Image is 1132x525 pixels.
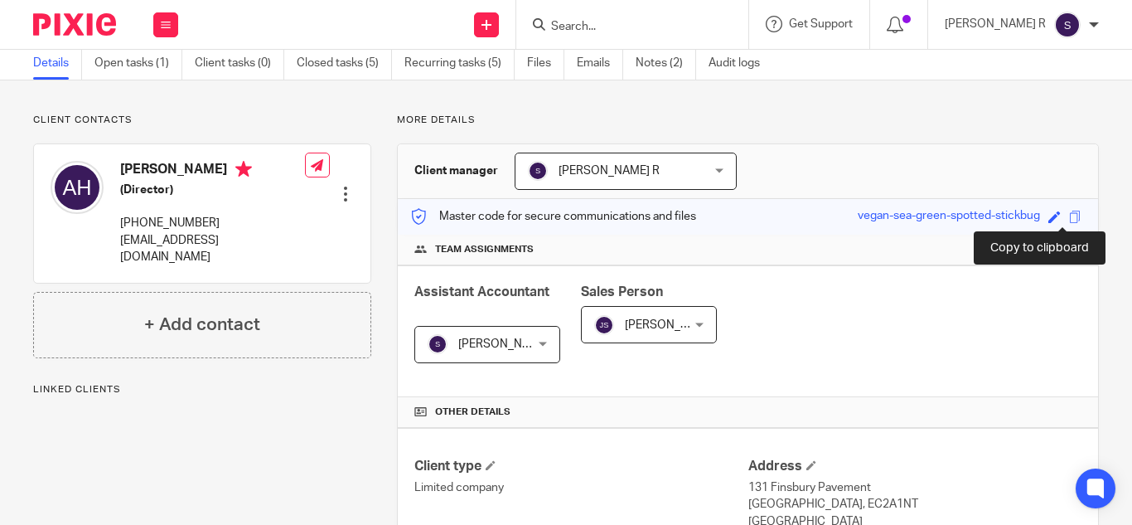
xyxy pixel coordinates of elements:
h4: Address [748,458,1081,475]
a: Emails [577,47,623,80]
p: [EMAIL_ADDRESS][DOMAIN_NAME] [120,232,305,266]
h5: (Director) [120,182,305,198]
h3: Client manager [414,163,498,179]
a: Files [527,47,564,80]
img: svg%3E [594,315,614,335]
p: Linked clients [33,383,371,396]
a: Closed tasks (5) [297,47,392,80]
a: Audit logs [709,47,772,80]
img: svg%3E [51,161,104,214]
p: Client contacts [33,114,371,127]
h4: Client type [414,458,747,475]
img: svg%3E [528,161,548,181]
i: Primary [235,161,252,177]
span: Team assignments [435,243,534,256]
span: [PERSON_NAME] R [458,338,559,350]
p: Master code for secure communications and files [410,208,696,225]
span: [PERSON_NAME] R [559,165,660,177]
p: 131 Finsbury Pavement [748,479,1081,496]
a: Details [33,47,82,80]
a: Open tasks (1) [94,47,182,80]
span: [PERSON_NAME] [625,319,716,331]
p: More details [397,114,1099,127]
a: Recurring tasks (5) [404,47,515,80]
span: Sales Person [581,285,663,299]
p: [PERSON_NAME] R [945,16,1046,32]
p: [PHONE_NUMBER] [120,215,305,231]
div: vegan-sea-green-spotted-stickbug [858,207,1040,226]
span: Other details [435,406,510,419]
a: Notes (2) [636,47,696,80]
img: Pixie [33,13,116,36]
h4: + Add contact [144,312,260,338]
h4: [PERSON_NAME] [120,161,305,182]
a: Client tasks (0) [195,47,284,80]
img: svg%3E [1054,12,1081,38]
span: Get Support [789,18,853,30]
span: Assistant Accountant [414,285,549,299]
input: Search [549,20,699,35]
img: svg%3E [428,334,447,354]
p: [GEOGRAPHIC_DATA], EC2A1NT [748,496,1081,513]
p: Limited company [414,479,747,496]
